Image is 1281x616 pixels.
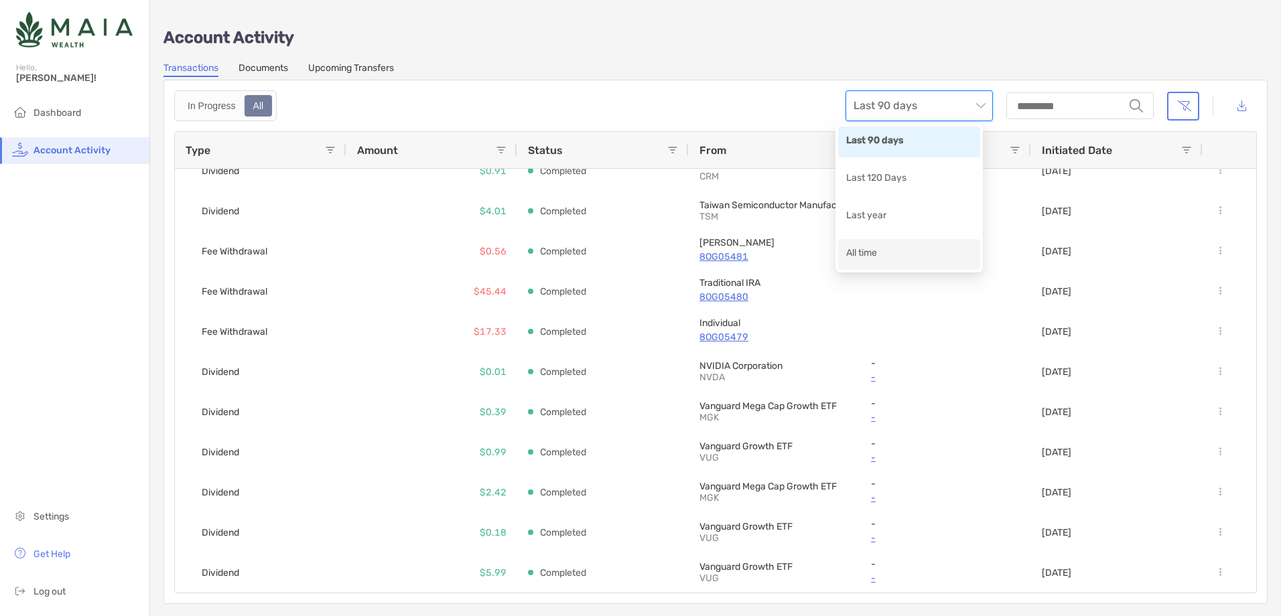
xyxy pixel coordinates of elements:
span: [PERSON_NAME]! [16,72,141,84]
span: Account Activity [33,145,111,156]
span: Dashboard [33,107,81,119]
div: All [246,96,271,115]
p: [DATE] [1042,366,1071,378]
img: logout icon [12,583,28,599]
p: $0.99 [480,444,507,461]
p: $45.44 [474,283,507,300]
a: - [871,489,1020,506]
span: Fee Withdrawal [202,321,267,343]
p: [DATE] [1042,487,1071,498]
p: Completed [540,404,586,420]
p: $17.33 [474,323,507,340]
div: segmented control [174,90,277,121]
p: Vanguard Mega Cap Growth ETF [699,400,850,412]
p: Completed [540,203,586,220]
p: Vanguard Growth ETF [699,521,850,532]
span: Amount [357,144,398,157]
span: Type [186,144,210,157]
p: [DATE] [1042,206,1071,217]
button: Clear filters [1167,92,1199,121]
p: Completed [540,323,586,340]
span: Last 90 days [854,91,985,121]
span: Dividend [202,522,239,544]
a: Documents [239,62,288,77]
p: $5.99 [480,564,507,581]
p: [DATE] [1042,286,1071,297]
p: Completed [540,243,586,260]
p: Completed [540,163,586,179]
span: Fee Withdrawal [202,240,267,262]
p: Taiwan Semiconductor Manufacturing Company Ltd. [699,200,850,211]
span: Dividend [202,441,239,463]
a: - [871,530,1020,546]
div: All time [846,246,972,262]
a: - [871,449,1020,466]
span: Dividend [202,401,239,423]
p: $0.91 [480,163,507,179]
p: Completed [540,484,586,501]
div: Last 90 days [846,133,972,150]
p: Completed [540,283,586,300]
img: input icon [1130,99,1143,112]
p: [DATE] [1042,447,1071,458]
p: Completed [540,364,586,380]
p: $0.18 [480,524,507,541]
img: get-help icon [12,545,28,561]
p: $4.01 [480,203,507,220]
p: [DATE] [1042,326,1071,337]
p: 8OG05480 [699,289,850,305]
p: NVDA [699,372,793,383]
p: 8OG05479 [699,329,850,345]
span: Dividend [202,361,239,383]
p: - [871,438,1020,449]
p: NVIDIA Corporation [699,360,850,372]
span: Dividend [202,200,239,222]
span: Dividend [202,562,239,584]
p: Account Activity [163,29,1268,46]
a: 8OG05481 [699,248,850,265]
p: $2.42 [480,484,507,501]
p: [DATE] [1042,246,1071,257]
p: Traditional IRA [699,277,850,289]
p: $0.01 [480,364,507,380]
div: Last year [846,208,972,225]
p: VUG [699,572,793,584]
p: - [871,570,1020,587]
p: Individual [699,317,850,329]
p: Vanguard Growth ETF [699,441,850,452]
div: Last year [838,202,980,232]
p: MGK [699,412,793,423]
span: From [699,144,726,157]
p: - [871,358,1020,369]
div: All time [838,239,980,270]
img: activity icon [12,141,28,157]
img: household icon [12,104,28,120]
img: settings icon [12,508,28,524]
div: In Progress [180,96,243,115]
a: Transactions [163,62,218,77]
p: - [871,558,1020,570]
p: VUG [699,532,793,544]
p: TSM [699,211,793,222]
p: Roth IRA [699,237,850,248]
a: - [871,409,1020,426]
p: Vanguard Mega Cap Growth ETF [699,481,850,492]
p: - [871,478,1020,489]
span: Status [528,144,563,157]
span: Dividend [202,481,239,504]
span: Fee Withdrawal [202,281,267,303]
div: Last 90 days [838,127,980,157]
p: CRM [699,171,793,182]
p: MGK [699,492,793,504]
p: VUG [699,452,793,463]
a: - [871,369,1020,386]
span: Settings [33,511,69,522]
p: [DATE] [1042,567,1071,579]
span: Initiated Date [1042,144,1112,157]
p: $0.39 [480,404,507,420]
